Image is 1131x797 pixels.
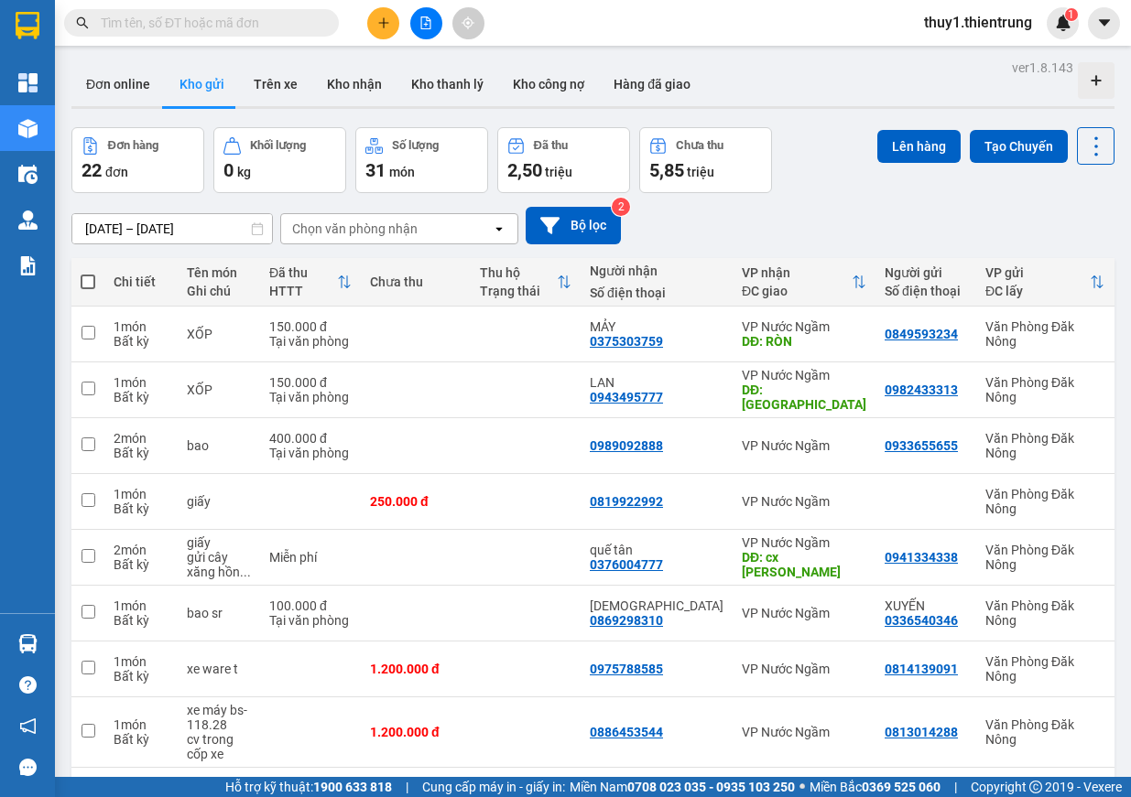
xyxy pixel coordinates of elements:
[985,487,1104,516] div: Văn Phòng Đăk Nông
[114,390,169,404] div: Bất kỳ
[269,265,337,280] div: Đã thu
[114,669,169,684] div: Bất kỳ
[452,7,484,39] button: aim
[985,717,1104,747] div: Văn Phòng Đăk Nông
[406,777,408,797] span: |
[909,11,1047,34] span: thuy1.thientrung
[370,275,462,289] div: Chưa thu
[885,598,967,613] div: XUYẾN
[742,662,866,676] div: VP Nước Ngầm
[76,16,89,29] span: search
[422,777,565,797] span: Cung cấp máy in - giấy in:
[742,725,866,739] div: VP Nước Ngầm
[570,777,795,797] span: Miền Nam
[18,119,38,138] img: warehouse-icon
[742,382,866,412] div: DĐ: ĐÔNG HÀ
[114,732,169,747] div: Bất kỳ
[187,732,251,761] div: cv trong cốp xe
[269,375,352,390] div: 150.000 đ
[187,438,251,453] div: bao
[970,130,1068,163] button: Tạo Chuyến
[187,284,251,298] div: Ghi chú
[733,258,875,307] th: Toggle SortBy
[114,501,169,516] div: Bất kỳ
[590,375,723,390] div: LAN
[114,487,169,501] div: 1 món
[237,165,251,179] span: kg
[1068,8,1074,21] span: 1
[497,127,630,193] button: Đã thu2,50 triệu
[370,494,462,509] div: 250.000 đ
[370,725,462,739] div: 1.200.000 đ
[526,207,621,244] button: Bộ lọc
[260,258,361,307] th: Toggle SortBy
[392,139,439,152] div: Số lượng
[365,159,386,181] span: 31
[877,130,961,163] button: Lên hàng
[82,159,102,181] span: 22
[187,327,251,341] div: XỐP
[985,543,1104,572] div: Văn Phòng Đăk Nông
[71,62,165,106] button: Đơn online
[590,613,663,628] div: 0869298310
[370,662,462,676] div: 1.200.000 đ
[269,284,337,298] div: HTTT
[742,334,866,349] div: DĐ: RÒN
[590,390,663,404] div: 0943495777
[269,390,352,404] div: Tại văn phòng
[810,777,941,797] span: Miền Bắc
[985,319,1104,349] div: Văn Phòng Đăk Nông
[187,662,251,676] div: xe ware t
[18,256,38,275] img: solution-icon
[225,777,392,797] span: Hỗ trợ kỹ thuật:
[419,16,432,29] span: file-add
[313,780,392,794] strong: 1900 633 818
[377,16,390,29] span: plus
[240,565,251,579] span: ...
[649,159,684,181] span: 5,85
[954,777,957,797] span: |
[1096,15,1113,31] span: caret-down
[312,62,397,106] button: Kho nhận
[250,139,306,152] div: Khối lượng
[885,327,958,341] div: 0849593234
[292,220,418,238] div: Chọn văn phòng nhận
[590,662,663,676] div: 0975788585
[187,265,251,280] div: Tên món
[187,382,251,397] div: XỐP
[492,221,506,236] svg: open
[355,127,488,193] button: Số lượng31món
[985,265,1090,280] div: VP gửi
[885,382,958,397] div: 0982433313
[1088,7,1120,39] button: caret-down
[639,127,772,193] button: Chưa thu5,85 triệu
[114,375,169,390] div: 1 món
[742,550,866,579] div: DĐ: cx hồng phúc
[985,431,1104,460] div: Văn Phòng Đăk Nông
[187,550,251,579] div: gửi cây xăng hồng phúc
[114,543,169,557] div: 2 món
[165,62,239,106] button: Kho gửi
[1078,62,1115,99] div: Tạo kho hàng mới
[885,725,958,739] div: 0813014288
[18,634,38,653] img: warehouse-icon
[187,606,251,620] div: bao sr
[187,703,251,732] div: xe máy bs-118.28
[590,543,723,557] div: quế tân
[462,16,474,29] span: aim
[269,550,352,565] div: Miễn phí
[114,557,169,572] div: Bất kỳ
[534,139,568,152] div: Đã thu
[676,139,723,152] div: Chưa thu
[545,165,572,179] span: triệu
[687,165,714,179] span: triệu
[367,7,399,39] button: plus
[114,334,169,349] div: Bất kỳ
[410,7,442,39] button: file-add
[885,284,967,298] div: Số điện thoại
[114,431,169,446] div: 2 món
[985,284,1090,298] div: ĐC lấy
[590,438,663,453] div: 0989092888
[105,165,128,179] span: đơn
[101,13,317,33] input: Tìm tên, số ĐT hoặc mã đơn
